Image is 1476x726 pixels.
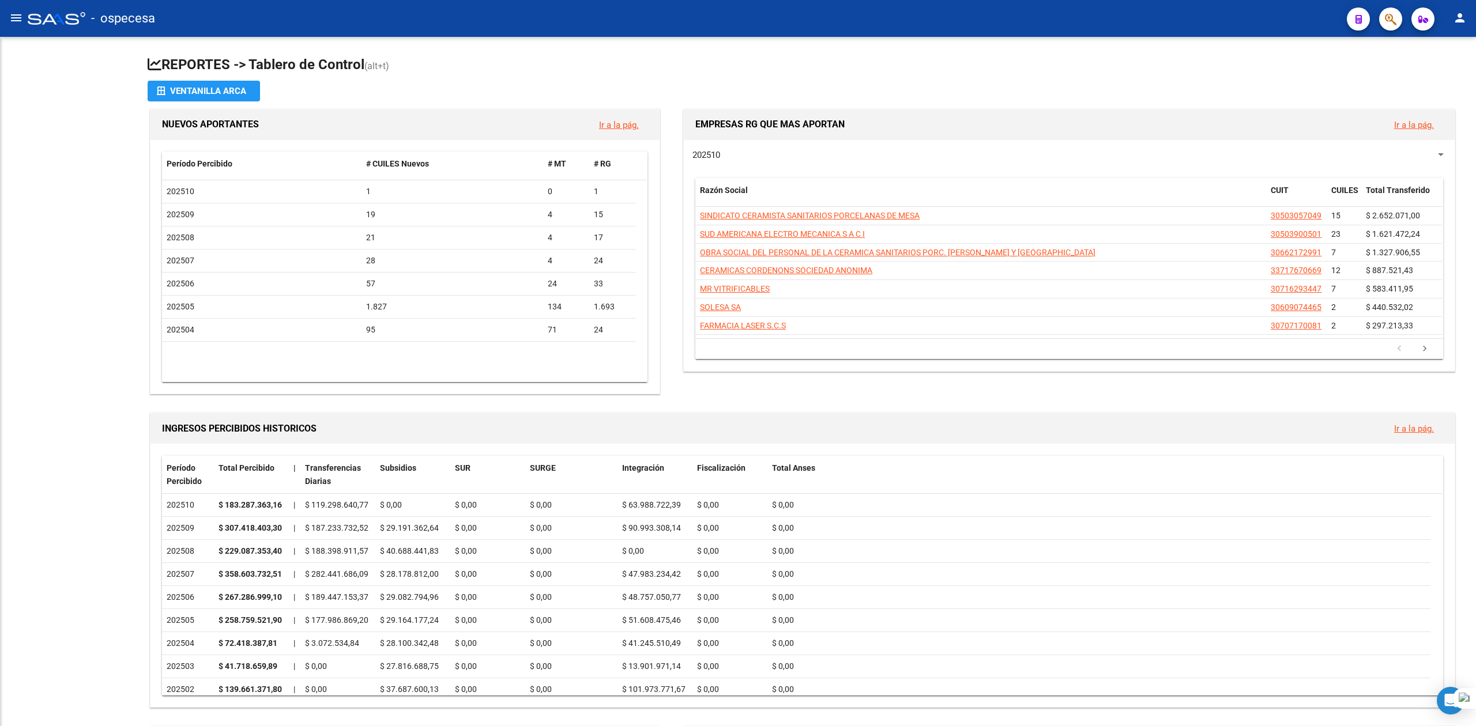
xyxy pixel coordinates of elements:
[305,615,368,625] span: $ 177.986.869,20
[594,159,611,168] span: # RG
[305,638,359,648] span: $ 3.072.534,84
[167,256,194,265] span: 202507
[305,661,327,671] span: $ 0,00
[305,463,361,486] span: Transferencias Diarias
[594,231,631,244] div: 17
[167,463,202,486] span: Período Percibido
[700,321,786,330] span: FARMACIA LASER S.C.S
[548,231,585,244] div: 4
[293,569,295,578] span: |
[772,615,794,625] span: $ 0,00
[91,6,155,31] span: - ospecesa
[450,456,525,494] datatable-header-cell: SUR
[380,615,439,625] span: $ 29.164.177,24
[366,323,539,336] div: 95
[697,569,719,578] span: $ 0,00
[525,456,617,494] datatable-header-cell: SURGE
[1331,284,1336,293] span: 7
[219,569,282,578] strong: $ 358.603.732,51
[594,300,631,313] div: 1.693
[380,523,439,532] span: $ 29.191.362,64
[1266,178,1327,216] datatable-header-cell: CUIT
[1366,321,1413,330] span: $ 297.213,33
[697,685,719,694] span: $ 0,00
[617,456,692,494] datatable-header-cell: Integración
[162,456,214,494] datatable-header-cell: Período Percibido
[214,456,289,494] datatable-header-cell: Total Percibido
[594,277,631,290] div: 33
[366,277,539,290] div: 57
[167,544,209,558] div: 202508
[700,229,865,239] span: SUD AMERICANA ELECTRO MECANICA S A C I
[548,185,585,198] div: 0
[700,284,770,293] span: MR VITRIFICABLES
[167,521,209,535] div: 202509
[692,150,720,160] span: 202510
[700,302,741,312] span: SOLESA SA
[167,614,209,627] div: 202505
[772,500,794,509] span: $ 0,00
[289,456,300,494] datatable-header-cell: |
[697,615,719,625] span: $ 0,00
[455,615,477,625] span: $ 0,00
[1366,266,1413,275] span: $ 887.521,43
[305,685,327,694] span: $ 0,00
[1366,284,1413,293] span: $ 583.411,95
[366,231,539,244] div: 21
[148,81,260,101] button: Ventanilla ARCA
[622,463,664,472] span: Integración
[548,300,585,313] div: 134
[700,266,872,275] span: CERAMICAS CORDENONS SOCIEDAD ANONIMA
[622,615,681,625] span: $ 51.608.475,46
[1366,248,1420,257] span: $ 1.327.906,55
[622,546,644,555] span: $ 0,00
[293,500,295,509] span: |
[219,546,282,555] strong: $ 229.087.353,40
[772,685,794,694] span: $ 0,00
[1388,343,1410,356] a: go to previous page
[305,523,368,532] span: $ 187.233.732,52
[1331,229,1341,239] span: 23
[366,159,429,168] span: # CUILES Nuevos
[590,114,648,135] button: Ir a la pág.
[9,11,23,25] mat-icon: menu
[167,683,209,696] div: 202502
[589,152,635,176] datatable-header-cell: # RG
[167,660,209,673] div: 202503
[697,592,719,602] span: $ 0,00
[622,638,681,648] span: $ 41.245.510,49
[1271,321,1321,330] span: 30707170081
[700,248,1095,257] span: OBRA SOCIAL DEL PERSONAL DE LA CERAMICA SANITARIOS PORC. [PERSON_NAME] Y [GEOGRAPHIC_DATA]
[162,152,362,176] datatable-header-cell: Período Percibido
[455,569,477,578] span: $ 0,00
[1271,284,1321,293] span: 30716293447
[305,592,368,602] span: $ 189.447.153,37
[548,208,585,221] div: 4
[1394,120,1434,130] a: Ir a la pág.
[167,325,194,334] span: 202504
[219,523,282,532] strong: $ 307.418.403,30
[455,661,477,671] span: $ 0,00
[167,498,209,512] div: 202510
[1271,186,1289,195] span: CUIT
[1394,423,1434,434] a: Ir a la pág.
[293,592,295,602] span: |
[1366,211,1420,220] span: $ 2.652.071,00
[167,187,194,196] span: 202510
[366,254,539,267] div: 28
[455,638,477,648] span: $ 0,00
[1385,418,1443,439] button: Ir a la pág.
[772,638,794,648] span: $ 0,00
[167,637,209,650] div: 202504
[772,546,794,555] span: $ 0,00
[366,300,539,313] div: 1.827
[167,279,194,288] span: 202506
[1271,229,1321,239] span: 30503900501
[366,185,539,198] div: 1
[622,592,681,602] span: $ 48.757.050,77
[548,277,585,290] div: 24
[455,463,470,472] span: SUR
[293,463,296,472] span: |
[455,592,477,602] span: $ 0,00
[594,254,631,267] div: 24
